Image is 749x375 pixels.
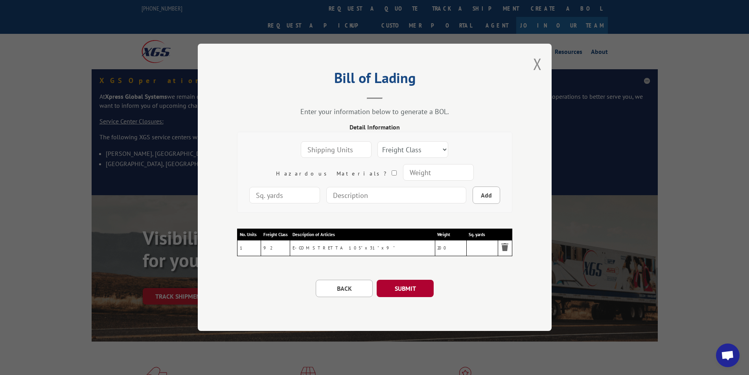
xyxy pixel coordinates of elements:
input: Shipping Units [301,141,372,158]
input: Sq. yards [249,187,320,203]
label: Hazardous Materials? [276,170,396,177]
th: Weight [435,229,466,240]
td: 1 [237,240,261,257]
th: No. Units [237,229,261,240]
button: SUBMIT [377,280,434,297]
button: BACK [316,280,373,297]
input: Hazardous Materials? [391,170,396,175]
div: Enter your information below to generate a BOL. [237,107,512,116]
th: Sq. yards [466,229,498,240]
td: E-COM STRETTA 105" x 31" x 9" [290,240,435,257]
h2: Bill of Lading [237,72,512,87]
a: Open chat [716,344,740,367]
input: Description [326,187,466,203]
th: Freight Class [261,229,290,240]
th: Description of Articles [290,229,435,240]
div: Detail Information [237,122,512,132]
input: Weight [403,164,473,181]
button: Add [473,187,500,204]
button: Close modal [533,54,542,74]
td: 92 [261,240,290,257]
img: Remove item [500,243,510,252]
td: 200 [435,240,466,257]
